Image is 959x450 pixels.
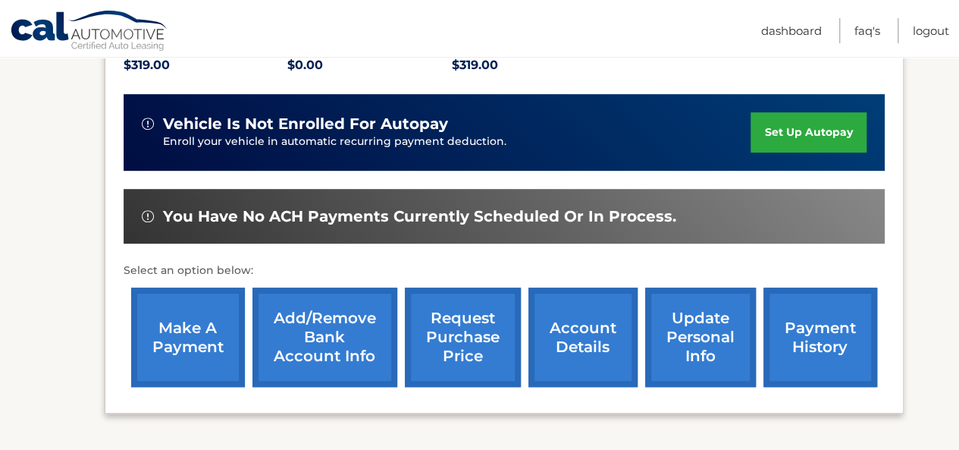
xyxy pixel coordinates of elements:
a: set up autopay [751,112,866,153]
a: Logout [913,18,949,43]
a: FAQ's [854,18,880,43]
a: request purchase price [405,288,521,387]
img: alert-white.svg [142,118,154,130]
p: $319.00 [124,55,288,76]
a: account details [528,288,638,387]
a: payment history [763,288,877,387]
a: Cal Automotive [10,10,169,54]
p: Enroll your vehicle in automatic recurring payment deduction. [163,134,751,150]
a: update personal info [645,288,756,387]
span: vehicle is not enrolled for autopay [163,115,448,134]
img: alert-white.svg [142,210,154,222]
p: Select an option below: [124,262,885,280]
a: Add/Remove bank account info [252,288,397,387]
span: You have no ACH payments currently scheduled or in process. [163,207,676,226]
a: Dashboard [761,18,822,43]
p: $0.00 [287,55,452,76]
a: make a payment [131,288,245,387]
p: $319.00 [452,55,616,76]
